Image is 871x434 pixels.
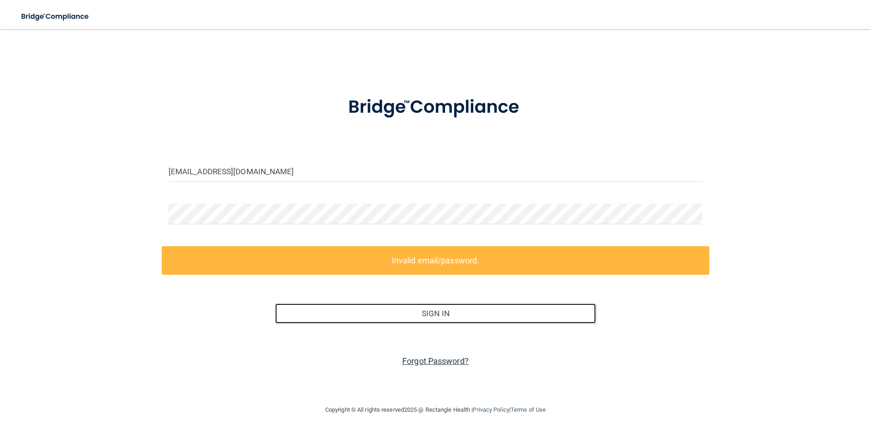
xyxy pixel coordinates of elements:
[511,406,546,413] a: Terms of Use
[162,246,710,275] label: Invalid email/password.
[402,356,469,366] a: Forgot Password?
[275,303,596,323] button: Sign In
[473,406,509,413] a: Privacy Policy
[169,161,703,182] input: Email
[269,395,602,424] div: Copyright © All rights reserved 2025 @ Rectangle Health | |
[329,84,542,131] img: bridge_compliance_login_screen.278c3ca4.svg
[14,7,97,26] img: bridge_compliance_login_screen.278c3ca4.svg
